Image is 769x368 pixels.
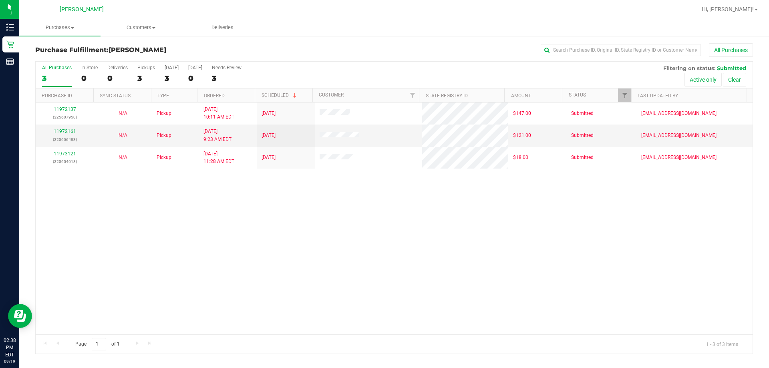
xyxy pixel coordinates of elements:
[119,132,127,139] button: N/A
[157,154,171,161] span: Pickup
[641,110,717,117] span: [EMAIL_ADDRESS][DOMAIN_NAME]
[157,132,171,139] span: Pickup
[119,111,127,116] span: Not Applicable
[137,74,155,83] div: 3
[109,46,166,54] span: [PERSON_NAME]
[641,132,717,139] span: [EMAIL_ADDRESS][DOMAIN_NAME]
[54,129,76,134] a: 11972161
[188,65,202,70] div: [DATE]
[119,155,127,160] span: Not Applicable
[19,19,101,36] a: Purchases
[638,93,678,99] a: Last Updated By
[4,358,16,364] p: 09/19
[101,24,181,31] span: Customers
[262,93,298,98] a: Scheduled
[54,151,76,157] a: 11973121
[709,43,753,57] button: All Purchases
[6,23,14,31] inline-svg: Inventory
[717,65,746,71] span: Submitted
[319,92,344,98] a: Customer
[40,113,89,121] p: (325607950)
[40,158,89,165] p: (325654018)
[165,65,179,70] div: [DATE]
[60,6,104,13] span: [PERSON_NAME]
[262,154,276,161] span: [DATE]
[119,110,127,117] button: N/A
[35,46,274,54] h3: Purchase Fulfillment:
[182,19,263,36] a: Deliveries
[663,65,715,71] span: Filtering on status:
[42,65,72,70] div: All Purchases
[511,93,531,99] a: Amount
[203,150,234,165] span: [DATE] 11:28 AM EDT
[54,107,76,112] a: 11972137
[426,93,468,99] a: State Registry ID
[157,110,171,117] span: Pickup
[100,93,131,99] a: Sync Status
[4,337,16,358] p: 02:38 PM EDT
[137,65,155,70] div: PickUps
[81,65,98,70] div: In Store
[571,154,594,161] span: Submitted
[262,110,276,117] span: [DATE]
[702,6,754,12] span: Hi, [PERSON_NAME]!
[700,338,745,350] span: 1 - 3 of 3 items
[641,154,717,161] span: [EMAIL_ADDRESS][DOMAIN_NAME]
[262,132,276,139] span: [DATE]
[119,154,127,161] button: N/A
[157,93,169,99] a: Type
[513,154,528,161] span: $18.00
[42,74,72,83] div: 3
[204,93,225,99] a: Ordered
[19,24,101,31] span: Purchases
[68,338,126,350] span: Page of 1
[541,44,701,56] input: Search Purchase ID, Original ID, State Registry ID or Customer Name...
[571,132,594,139] span: Submitted
[92,338,106,350] input: 1
[513,110,531,117] span: $147.00
[212,74,242,83] div: 3
[81,74,98,83] div: 0
[42,93,72,99] a: Purchase ID
[406,88,419,102] a: Filter
[40,136,89,143] p: (325606483)
[201,24,244,31] span: Deliveries
[101,19,182,36] a: Customers
[6,58,14,66] inline-svg: Reports
[618,88,631,102] a: Filter
[203,128,232,143] span: [DATE] 9:23 AM EDT
[569,92,586,98] a: Status
[212,65,242,70] div: Needs Review
[513,132,531,139] span: $121.00
[8,304,32,328] iframe: Resource center
[723,73,746,86] button: Clear
[119,133,127,138] span: Not Applicable
[188,74,202,83] div: 0
[6,40,14,48] inline-svg: Retail
[107,65,128,70] div: Deliveries
[107,74,128,83] div: 0
[684,73,722,86] button: Active only
[203,106,234,121] span: [DATE] 10:11 AM EDT
[165,74,179,83] div: 3
[571,110,594,117] span: Submitted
